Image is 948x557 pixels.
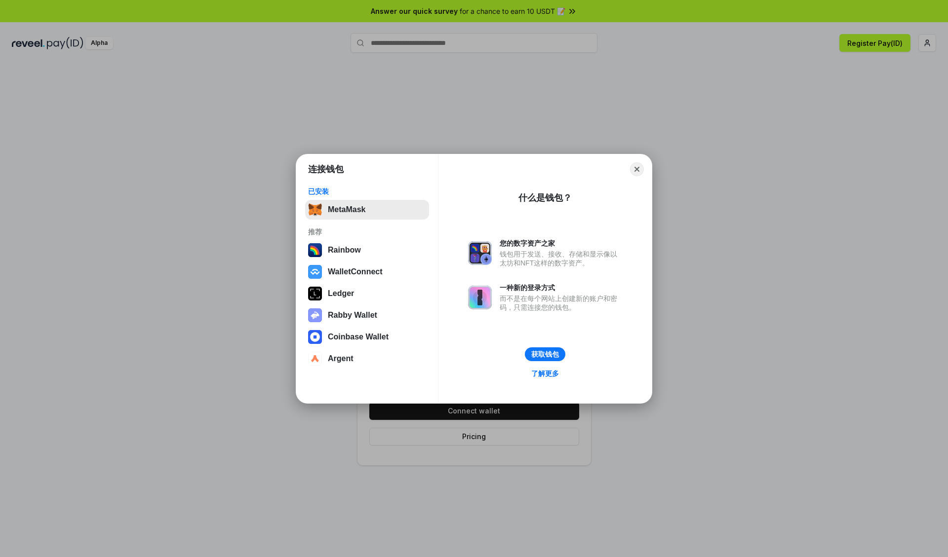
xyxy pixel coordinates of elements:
[328,267,383,276] div: WalletConnect
[308,243,322,257] img: svg+xml,%3Csvg%20width%3D%22120%22%20height%3D%22120%22%20viewBox%3D%220%200%20120%20120%22%20fil...
[328,311,377,320] div: Rabby Wallet
[328,333,389,341] div: Coinbase Wallet
[308,187,426,196] div: 已安装
[468,241,492,265] img: svg+xml,%3Csvg%20xmlns%3D%22http%3A%2F%2Fwww.w3.org%2F2000%2Fsvg%22%20fill%3D%22none%22%20viewBox...
[531,350,559,359] div: 获取钱包
[308,227,426,236] div: 推荐
[525,347,565,361] button: 获取钱包
[305,240,429,260] button: Rainbow
[308,265,322,279] img: svg+xml,%3Csvg%20width%3D%2228%22%20height%3D%2228%22%20viewBox%3D%220%200%2028%2028%22%20fill%3D...
[630,162,644,176] button: Close
[328,354,354,363] div: Argent
[500,239,622,248] div: 您的数字资产之家
[305,284,429,303] button: Ledger
[531,369,559,378] div: 了解更多
[308,163,344,175] h1: 连接钱包
[308,352,322,366] img: svg+xml,%3Csvg%20width%3D%2228%22%20height%3D%2228%22%20viewBox%3D%220%200%2028%2028%22%20fill%3D...
[525,367,565,380] a: 了解更多
[308,330,322,344] img: svg+xml,%3Csvg%20width%3D%2228%22%20height%3D%2228%22%20viewBox%3D%220%200%2028%2028%22%20fill%3D...
[305,349,429,369] button: Argent
[500,250,622,267] div: 钱包用于发送、接收、存储和显示像以太坊和NFT这样的数字资产。
[305,262,429,282] button: WalletConnect
[305,305,429,325] button: Rabby Wallet
[305,327,429,347] button: Coinbase Wallet
[328,205,365,214] div: MetaMask
[328,246,361,255] div: Rainbow
[500,294,622,312] div: 而不是在每个网站上创建新的账户和密码，只需连接您的钱包。
[518,192,572,204] div: 什么是钱包？
[468,286,492,309] img: svg+xml,%3Csvg%20xmlns%3D%22http%3A%2F%2Fwww.w3.org%2F2000%2Fsvg%22%20fill%3D%22none%22%20viewBox...
[308,203,322,217] img: svg+xml,%3Csvg%20fill%3D%22none%22%20height%3D%2233%22%20viewBox%3D%220%200%2035%2033%22%20width%...
[500,283,622,292] div: 一种新的登录方式
[305,200,429,220] button: MetaMask
[308,308,322,322] img: svg+xml,%3Csvg%20xmlns%3D%22http%3A%2F%2Fwww.w3.org%2F2000%2Fsvg%22%20fill%3D%22none%22%20viewBox...
[328,289,354,298] div: Ledger
[308,287,322,300] img: svg+xml,%3Csvg%20xmlns%3D%22http%3A%2F%2Fwww.w3.org%2F2000%2Fsvg%22%20width%3D%2228%22%20height%3...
